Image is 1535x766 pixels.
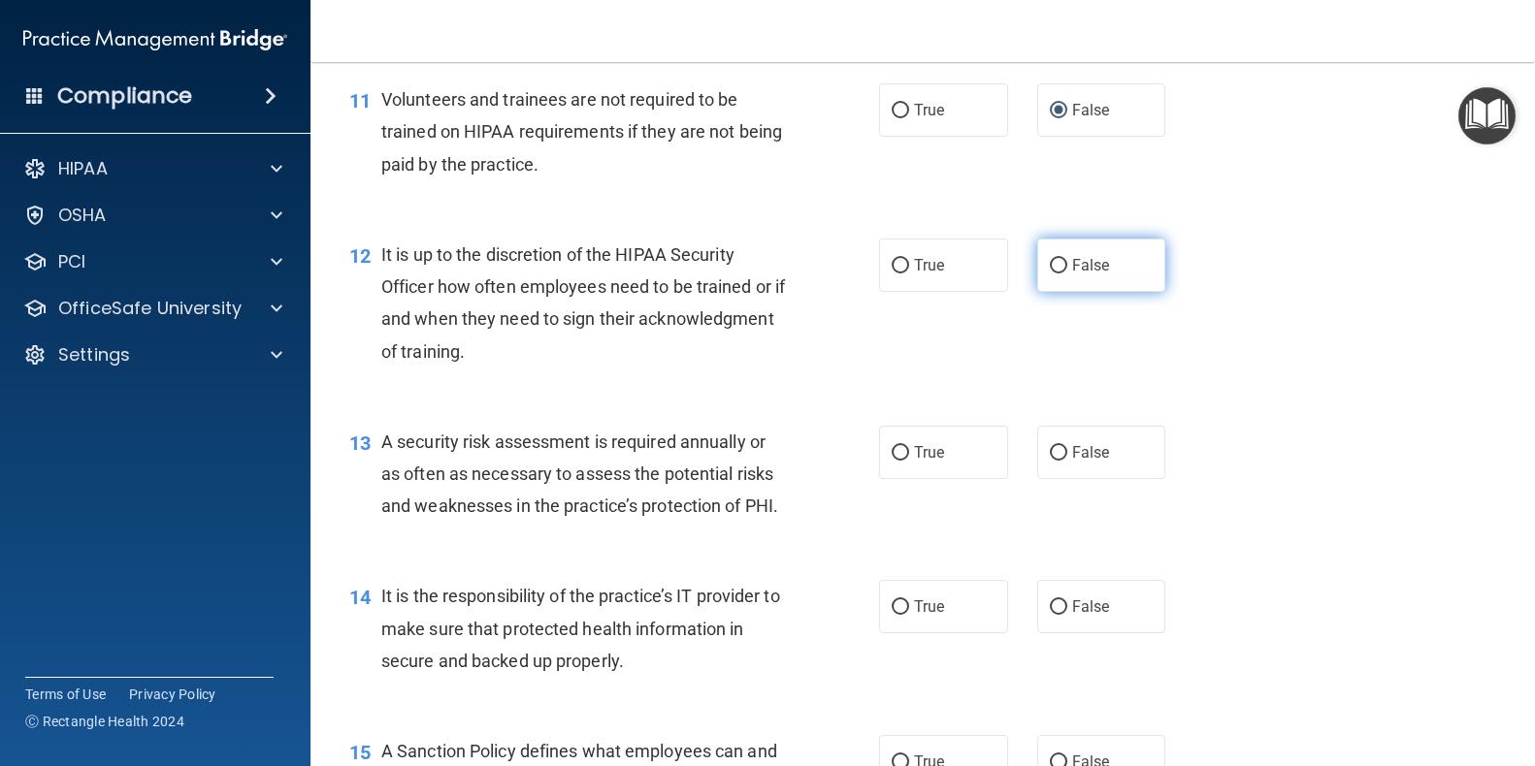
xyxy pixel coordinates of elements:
span: 11 [349,89,371,112]
input: False [1050,259,1067,273]
span: 14 [349,586,371,609]
img: PMB logo [23,20,287,59]
a: HIPAA [23,157,282,180]
input: False [1050,446,1067,461]
span: False [1072,256,1110,274]
span: Ⓒ Rectangle Health 2024 [25,712,184,731]
p: PCI [58,250,85,273]
span: False [1072,101,1110,119]
input: True [892,104,909,118]
input: True [892,259,909,273]
a: OSHA [23,204,282,227]
span: 13 [349,431,371,455]
span: It is up to the discretion of the HIPAA Security Officer how often employees need to be trained o... [381,244,785,362]
span: 12 [349,244,371,268]
a: Privacy Policy [129,685,216,704]
span: True [914,443,944,462]
span: False [1072,443,1110,462]
input: False [1050,104,1067,118]
h4: Compliance [57,82,192,110]
p: OfficeSafe University [58,297,242,320]
a: OfficeSafe University [23,297,282,320]
input: False [1050,600,1067,615]
a: Terms of Use [25,685,106,704]
a: Settings [23,343,282,367]
span: True [914,597,944,616]
span: True [914,256,944,274]
span: It is the responsibility of the practice’s IT provider to make sure that protected health informa... [381,586,780,670]
span: True [914,101,944,119]
span: False [1072,597,1110,616]
p: OSHA [58,204,107,227]
span: 15 [349,741,371,764]
button: Open Resource Center [1458,87,1516,144]
p: Settings [58,343,130,367]
input: True [892,600,909,615]
span: A security risk assessment is required annually or as often as necessary to assess the potential ... [381,431,778,516]
a: PCI [23,250,282,273]
input: True [892,446,909,461]
span: Volunteers and trainees are not required to be trained on HIPAA requirements if they are not bein... [381,89,782,174]
p: HIPAA [58,157,108,180]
